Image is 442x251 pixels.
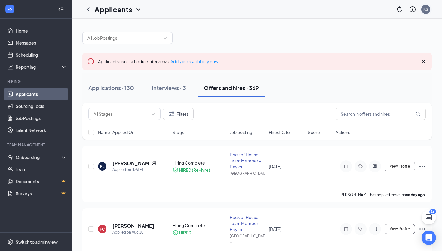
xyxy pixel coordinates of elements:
h5: [PERSON_NAME] [112,160,149,167]
span: Score [308,129,320,135]
div: Team Management [7,142,66,147]
div: [GEOGRAPHIC_DATA] ... [230,234,265,244]
svg: Ellipses [419,225,426,233]
a: Job Postings [16,112,67,124]
svg: Ellipses [419,163,426,170]
span: Name · Applied On [98,129,134,135]
a: Talent Network [16,124,67,136]
svg: Settings [7,239,13,245]
h5: [PERSON_NAME] [112,223,154,229]
div: RL [100,164,104,169]
div: Interviews · 3 [152,84,186,92]
div: Offers and hires · 369 [204,84,259,92]
svg: ChevronDown [163,36,167,40]
svg: ChatActive [425,214,432,221]
div: Hiring Complete [173,222,226,228]
svg: CheckmarkCircle [173,230,179,236]
input: Search in offers and hires [336,108,426,120]
svg: MagnifyingGlass [416,111,420,116]
h1: Applicants [94,4,132,14]
p: [PERSON_NAME] has applied more than . [339,192,426,197]
a: Scheduling [16,49,67,61]
svg: ActiveChat [371,227,379,231]
svg: Analysis [7,64,13,70]
div: Hiring [7,79,66,84]
div: Reporting [16,64,67,70]
svg: ActiveChat [371,164,379,169]
svg: Note [342,227,350,231]
span: Actions [336,129,350,135]
input: All Job Postings [87,35,160,41]
a: Applicants [16,88,67,100]
div: Applied on [DATE] [112,167,156,173]
a: Sourcing Tools [16,100,67,112]
div: Back of House Team Member - Baylor [230,152,265,170]
svg: Reapply [152,161,156,166]
svg: ChevronLeft [85,6,92,13]
div: Onboarding [16,154,62,160]
div: [GEOGRAPHIC_DATA] ... [230,171,265,181]
div: Switch to admin view [16,239,58,245]
span: Applicants can't schedule interviews. [98,59,218,64]
span: View Profile [390,227,410,231]
svg: Tag [357,227,364,231]
svg: Cross [420,58,427,65]
div: Applications · 130 [88,84,134,92]
svg: Notifications [396,6,403,13]
svg: QuestionInfo [409,6,416,13]
div: Open Intercom Messenger [422,231,436,245]
svg: Error [87,58,94,65]
svg: Collapse [58,6,64,12]
svg: UserCheck [7,154,13,160]
button: View Profile [385,224,415,234]
div: HIRED [179,230,191,236]
span: Job posting [230,129,252,135]
div: Back of House Team Member - Baylor [230,214,265,232]
span: Stage [173,129,185,135]
svg: WorkstreamLogo [7,6,13,12]
div: Hiring Complete [173,160,226,166]
span: [DATE] [269,226,281,232]
div: KS [423,7,428,12]
a: DocumentsCrown [16,175,67,187]
a: Messages [16,37,67,49]
div: HIRED (Re-hire) [179,167,210,173]
svg: CheckmarkCircle [173,167,179,173]
svg: Filter [168,110,175,118]
svg: ChevronDown [151,111,155,116]
span: [DATE] [269,164,281,169]
b: a day ago [408,193,425,197]
svg: Note [342,164,350,169]
button: View Profile [385,162,415,171]
div: 16 [429,209,436,214]
a: Team [16,163,67,175]
span: Hired Date [269,129,290,135]
input: All Stages [94,111,148,117]
a: Add your availability now [170,59,218,64]
span: View Profile [390,164,410,168]
a: Home [16,25,67,37]
div: Applied on Aug 10 [112,229,154,235]
button: ChatActive [422,210,436,224]
a: SurveysCrown [16,187,67,199]
div: FC [100,227,105,232]
svg: ChevronDown [135,6,142,13]
button: Filter Filters [163,108,194,120]
svg: Tag [357,164,364,169]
